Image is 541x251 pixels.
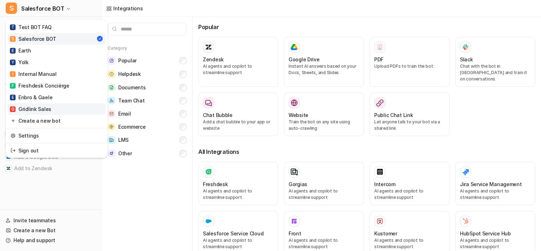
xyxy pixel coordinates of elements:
img: reset [11,117,16,124]
span: E [10,95,16,100]
div: SSalesforce BOT [6,20,108,158]
span: F [10,83,16,89]
a: Sign out [8,145,106,156]
div: Salesforce BOT [10,35,56,43]
span: Y [10,60,16,65]
span: I [10,71,16,77]
span: Salesforce BOT [21,4,64,13]
span: S [10,36,16,42]
div: Test BOT FAQ [10,23,52,31]
img: reset [11,147,16,154]
span: T [10,24,16,30]
div: Freshdesk Conciërge [10,82,69,89]
div: Enbro & Gaele [10,94,52,101]
div: Gridlink Sales [10,105,51,113]
span: E [10,48,16,54]
a: Create a new bot [8,115,106,127]
span: S [6,2,17,14]
div: Internal Manual [10,70,57,78]
div: Yolk [10,58,29,66]
a: Settings [8,130,106,141]
span: G [10,106,16,112]
div: Earth [10,47,31,54]
img: reset [11,132,16,139]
